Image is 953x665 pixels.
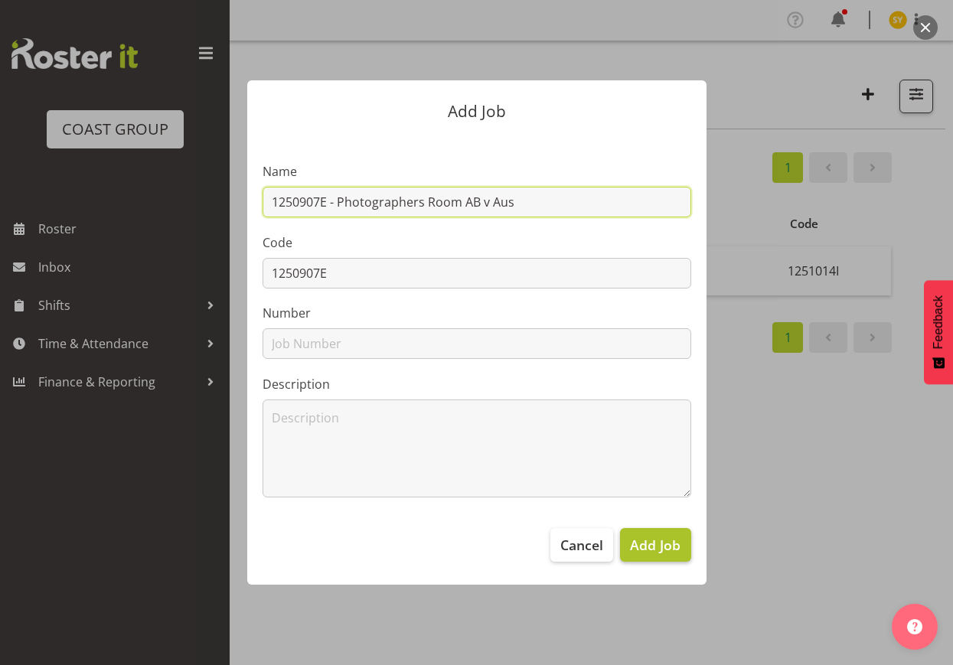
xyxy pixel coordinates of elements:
input: Job Number [263,328,691,359]
label: Number [263,304,691,322]
input: Job Code [263,258,691,288]
button: Cancel [550,528,613,562]
span: Feedback [932,295,945,349]
button: Feedback - Show survey [924,280,953,384]
span: Add Job [630,535,680,555]
span: Cancel [560,535,603,555]
input: Job Name [263,187,691,217]
label: Name [263,162,691,181]
img: help-xxl-2.png [907,619,922,634]
label: Description [263,375,691,393]
button: Add Job [620,528,690,562]
label: Code [263,233,691,252]
p: Add Job [263,103,691,119]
